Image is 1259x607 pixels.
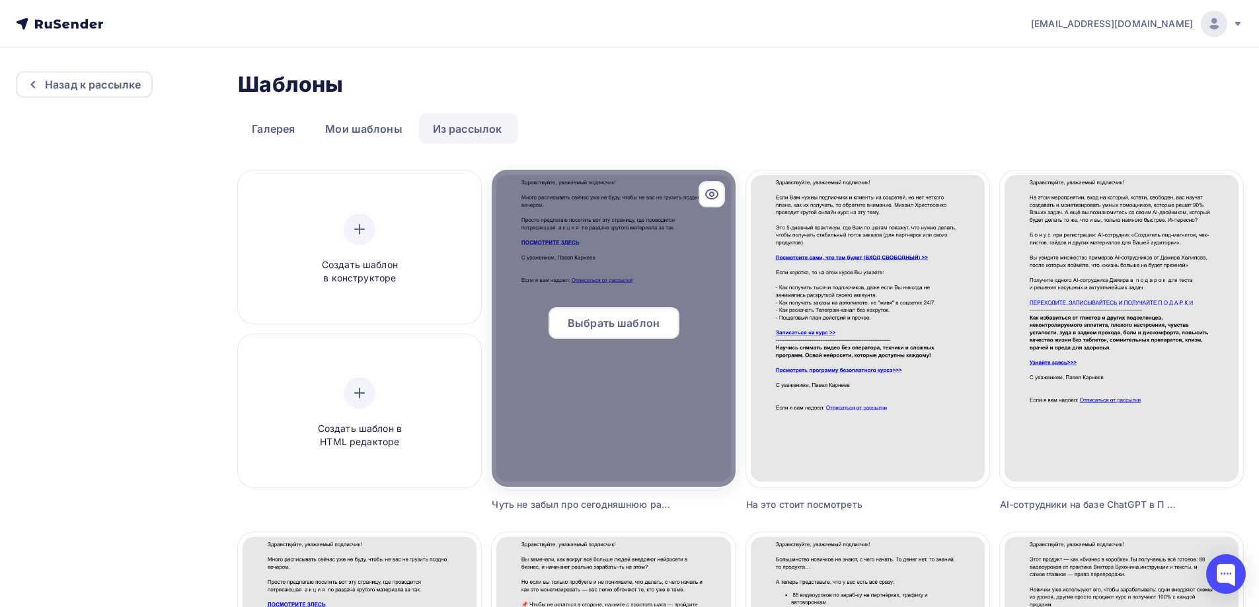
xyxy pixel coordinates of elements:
a: Мои шаблоны [311,114,416,144]
span: Выбрать шаблон [568,315,660,331]
h2: Шаблоны [238,71,343,98]
div: AI-сотрудники на базе ChatGPT в П О Д А Р О К [1000,498,1182,511]
a: Из рассылок [419,114,516,144]
span: [EMAIL_ADDRESS][DOMAIN_NAME] [1031,17,1193,30]
a: Галерея [238,114,309,144]
span: Создать шаблон в конструкторе [297,258,422,285]
div: На это стоит посмотреть [746,498,929,511]
div: Чуть не забыл про сегодняшнюю раздачу [492,498,674,511]
a: [EMAIL_ADDRESS][DOMAIN_NAME] [1031,11,1243,37]
div: Назад к рассылке [45,77,141,92]
span: Создать шаблон в HTML редакторе [297,422,422,449]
